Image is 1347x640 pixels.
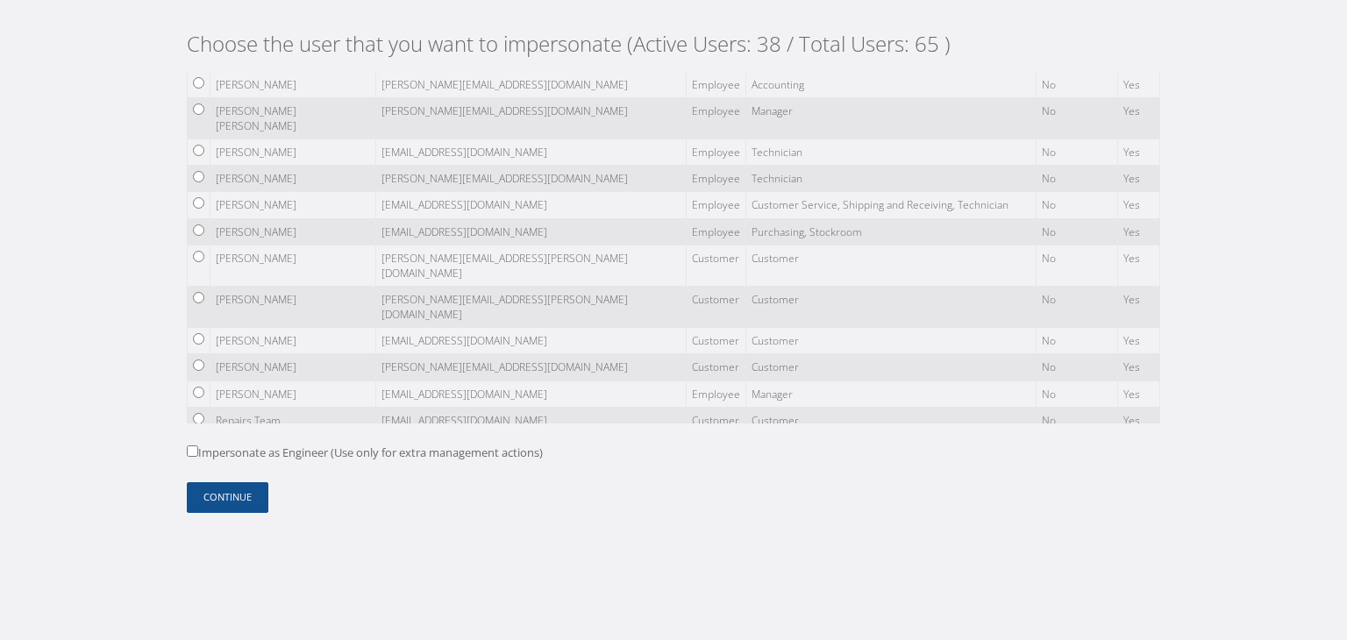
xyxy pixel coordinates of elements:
td: [PERSON_NAME] [210,287,376,328]
td: [EMAIL_ADDRESS][DOMAIN_NAME] [375,328,686,354]
td: Customer [745,328,1037,354]
td: Customer [745,245,1037,286]
td: [EMAIL_ADDRESS][DOMAIN_NAME] [375,192,686,218]
td: Yes [1117,328,1159,354]
td: [PERSON_NAME] [210,354,376,380]
td: Customer [686,407,745,433]
td: No [1037,166,1117,192]
input: Impersonate as Engineer (Use only for extra management actions) [187,445,198,457]
td: Employee [686,192,745,218]
td: [PERSON_NAME] [210,380,376,407]
td: Technician [745,166,1037,192]
td: Purchasing, Stockroom [745,218,1037,245]
td: Employee [686,380,745,407]
td: Yes [1117,218,1159,245]
td: Customer [745,287,1037,328]
td: Customer [686,328,745,354]
td: Customer [745,354,1037,380]
td: [PERSON_NAME] [210,139,376,166]
td: [PERSON_NAME] [210,166,376,192]
td: No [1037,139,1117,166]
td: [PERSON_NAME][EMAIL_ADDRESS][PERSON_NAME][DOMAIN_NAME] [375,287,686,328]
td: Customer Service, Shipping and Receiving, Technician [745,192,1037,218]
td: [EMAIL_ADDRESS][DOMAIN_NAME] [375,139,686,166]
td: No [1037,287,1117,328]
td: [PERSON_NAME] [210,218,376,245]
td: No [1037,407,1117,433]
td: Employee [686,139,745,166]
td: Yes [1117,139,1159,166]
td: [EMAIL_ADDRESS][DOMAIN_NAME] [375,218,686,245]
td: [PERSON_NAME][EMAIL_ADDRESS][DOMAIN_NAME] [375,97,686,139]
td: Customer [686,245,745,286]
td: Customer [686,287,745,328]
td: [EMAIL_ADDRESS][DOMAIN_NAME] [375,380,686,407]
td: Yes [1117,287,1159,328]
td: Yes [1117,245,1159,286]
td: [PERSON_NAME] [PERSON_NAME] [210,97,376,139]
td: Yes [1117,97,1159,139]
td: Manager [745,380,1037,407]
td: No [1037,192,1117,218]
td: Yes [1117,166,1159,192]
td: Yes [1117,192,1159,218]
label: Impersonate as Engineer (Use only for extra management actions) [187,444,543,462]
td: No [1037,97,1117,139]
td: No [1037,71,1117,97]
td: Yes [1117,407,1159,433]
td: [PERSON_NAME] [210,192,376,218]
td: Customer [745,407,1037,433]
td: Employee [686,166,745,192]
td: No [1037,245,1117,286]
td: [PERSON_NAME][EMAIL_ADDRESS][DOMAIN_NAME] [375,71,686,97]
td: Technician [745,139,1037,166]
td: [PERSON_NAME][EMAIL_ADDRESS][PERSON_NAME][DOMAIN_NAME] [375,245,686,286]
td: No [1037,328,1117,354]
td: Yes [1117,354,1159,380]
td: [PERSON_NAME] [210,71,376,97]
td: [EMAIL_ADDRESS][DOMAIN_NAME] [375,407,686,433]
td: Yes [1117,380,1159,407]
td: Manager [745,97,1037,139]
td: Accounting [745,71,1037,97]
td: [PERSON_NAME][EMAIL_ADDRESS][DOMAIN_NAME] [375,166,686,192]
td: No [1037,354,1117,380]
td: [PERSON_NAME] [210,245,376,286]
td: [PERSON_NAME][EMAIL_ADDRESS][DOMAIN_NAME] [375,354,686,380]
td: Employee [686,71,745,97]
td: [PERSON_NAME] [210,328,376,354]
button: Continue [187,482,268,513]
td: Customer [686,354,745,380]
td: Employee [686,218,745,245]
td: Employee [686,97,745,139]
td: No [1037,380,1117,407]
td: Yes [1117,71,1159,97]
td: Repairs Team [210,407,376,433]
td: No [1037,218,1117,245]
h2: Choose the user that you want to impersonate (Active Users: 38 / Total Users: 65 ) [187,32,1160,57]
